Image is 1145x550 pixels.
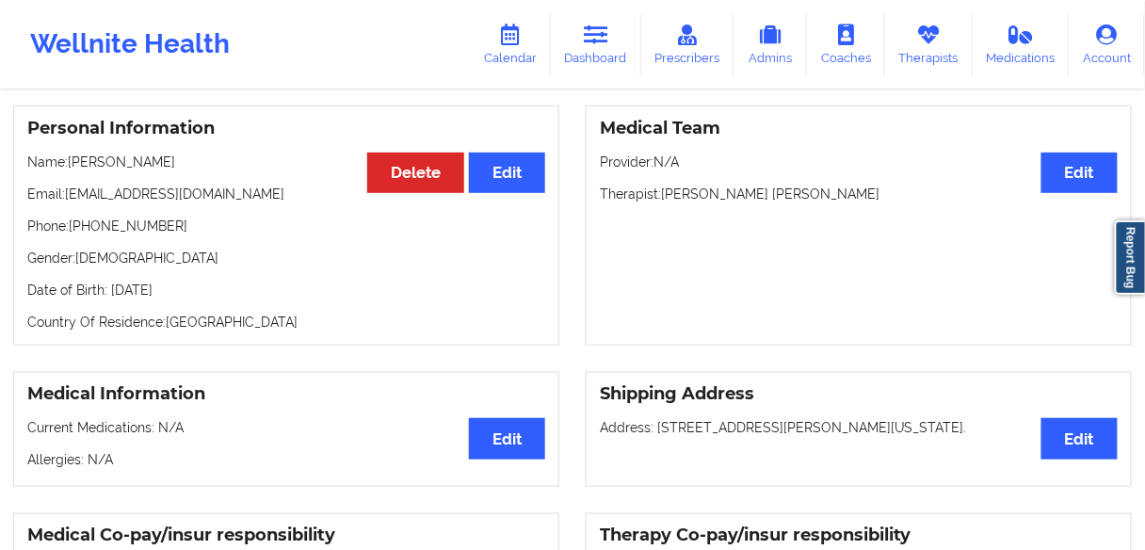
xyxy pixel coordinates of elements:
[885,13,973,75] a: Therapists
[1115,220,1145,295] a: Report Bug
[27,249,545,267] p: Gender: [DEMOGRAPHIC_DATA]
[469,153,545,193] button: Edit
[1041,418,1118,459] button: Edit
[27,450,545,469] p: Allergies: N/A
[600,418,1118,437] p: Address: [STREET_ADDRESS][PERSON_NAME][US_STATE].
[1069,13,1145,75] a: Account
[27,418,545,437] p: Current Medications: N/A
[367,153,464,193] button: Delete
[1041,153,1118,193] button: Edit
[27,525,545,546] h3: Medical Co-pay/insur responsibility
[807,13,885,75] a: Coaches
[600,118,1118,139] h3: Medical Team
[641,13,734,75] a: Prescribers
[600,525,1118,546] h3: Therapy Co-pay/insur responsibility
[470,13,551,75] a: Calendar
[27,281,545,299] p: Date of Birth: [DATE]
[27,313,545,332] p: Country Of Residence: [GEOGRAPHIC_DATA]
[27,153,545,171] p: Name: [PERSON_NAME]
[600,153,1118,171] p: Provider: N/A
[734,13,807,75] a: Admins
[600,185,1118,203] p: Therapist: [PERSON_NAME] [PERSON_NAME]
[600,383,1118,405] h3: Shipping Address
[469,418,545,459] button: Edit
[27,185,545,203] p: Email: [EMAIL_ADDRESS][DOMAIN_NAME]
[27,217,545,235] p: Phone: [PHONE_NUMBER]
[973,13,1070,75] a: Medications
[551,13,641,75] a: Dashboard
[27,383,545,405] h3: Medical Information
[27,118,545,139] h3: Personal Information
